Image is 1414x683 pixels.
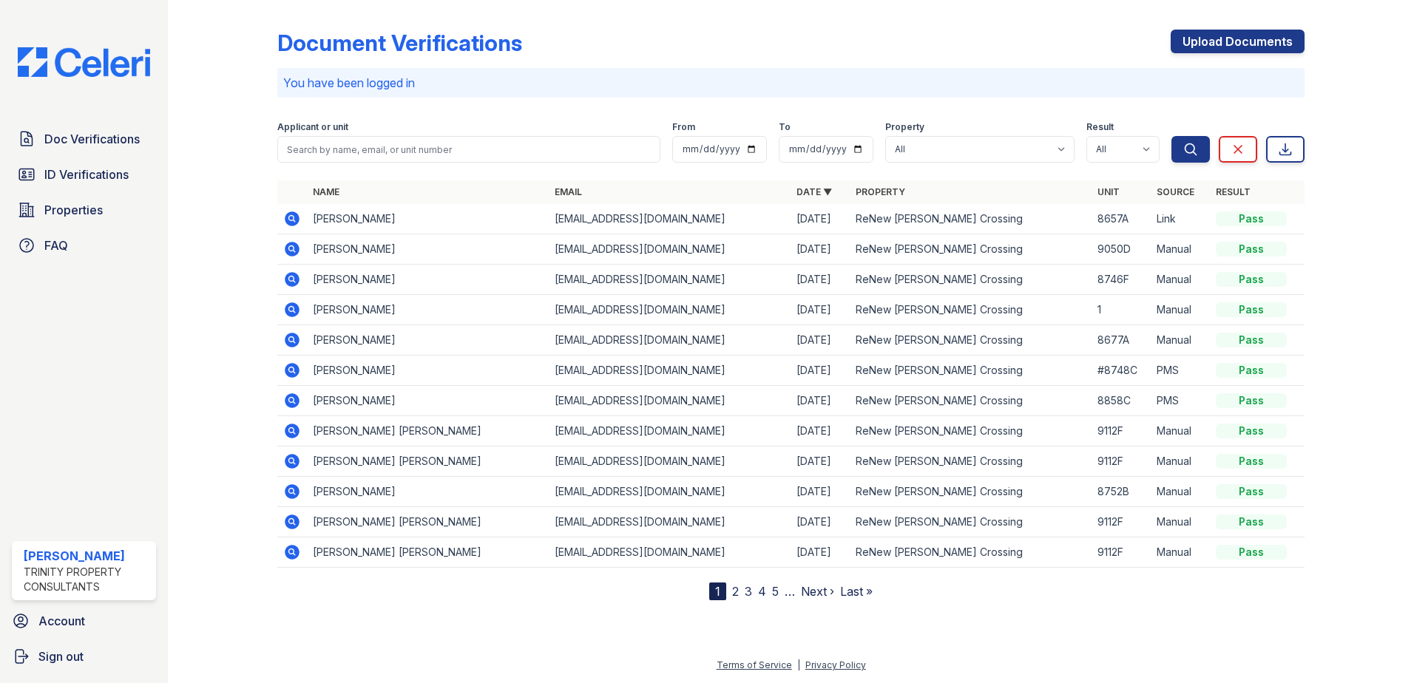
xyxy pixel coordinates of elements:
td: #8748C [1092,356,1151,386]
td: 8657A [1092,204,1151,234]
td: Manual [1151,416,1210,446]
td: [EMAIL_ADDRESS][DOMAIN_NAME] [549,295,791,325]
td: [EMAIL_ADDRESS][DOMAIN_NAME] [549,356,791,386]
td: [EMAIL_ADDRESS][DOMAIN_NAME] [549,204,791,234]
td: Manual [1151,295,1210,325]
span: … [785,582,795,600]
a: Name [313,186,339,197]
a: Upload Documents [1171,30,1305,53]
td: [PERSON_NAME] [307,356,549,386]
td: 1 [1092,295,1151,325]
span: Sign out [38,648,84,665]
td: 8746F [1092,265,1151,295]
td: 8752B [1092,477,1151,507]
div: Document Verifications [277,30,522,56]
span: Account [38,612,85,630]
td: ReNew [PERSON_NAME] Crossing [850,295,1092,325]
td: 9112F [1092,507,1151,537]
label: From [672,121,695,133]
a: Date ▼ [796,186,832,197]
td: ReNew [PERSON_NAME] Crossing [850,234,1092,265]
div: Pass [1216,211,1287,226]
td: [PERSON_NAME] [307,325,549,356]
a: Property [856,186,905,197]
span: FAQ [44,237,68,254]
div: Trinity Property Consultants [24,565,150,594]
div: Pass [1216,545,1287,560]
td: 9112F [1092,537,1151,568]
td: ReNew [PERSON_NAME] Crossing [850,386,1092,416]
a: 2 [732,584,739,599]
span: Doc Verifications [44,130,140,148]
td: [DATE] [791,416,850,446]
a: Next › [801,584,834,599]
td: [DATE] [791,507,850,537]
a: Sign out [6,642,162,671]
td: ReNew [PERSON_NAME] Crossing [850,325,1092,356]
div: Pass [1216,242,1287,256]
td: Manual [1151,325,1210,356]
a: Last » [840,584,873,599]
td: [PERSON_NAME] [307,477,549,507]
td: [EMAIL_ADDRESS][DOMAIN_NAME] [549,386,791,416]
td: [PERSON_NAME] [PERSON_NAME] [307,537,549,568]
td: ReNew [PERSON_NAME] Crossing [850,265,1092,295]
a: 4 [758,584,766,599]
a: Email [555,186,582,197]
label: Property [885,121,924,133]
a: Privacy Policy [805,659,866,670]
label: Result [1086,121,1114,133]
div: 1 [709,582,726,600]
td: Manual [1151,507,1210,537]
div: Pass [1216,363,1287,378]
td: 8858C [1092,386,1151,416]
a: Source [1157,186,1194,197]
td: Link [1151,204,1210,234]
td: [PERSON_NAME] [307,386,549,416]
td: [EMAIL_ADDRESS][DOMAIN_NAME] [549,265,791,295]
a: 3 [745,584,752,599]
div: Pass [1216,484,1287,499]
td: [EMAIL_ADDRESS][DOMAIN_NAME] [549,234,791,265]
td: [DATE] [791,234,850,265]
div: Pass [1216,333,1287,347]
td: ReNew [PERSON_NAME] Crossing [850,477,1092,507]
td: [EMAIL_ADDRESS][DOMAIN_NAME] [549,537,791,568]
a: Properties [12,195,156,225]
td: [EMAIL_ADDRESS][DOMAIN_NAME] [549,446,791,477]
td: [EMAIL_ADDRESS][DOMAIN_NAME] [549,507,791,537]
td: ReNew [PERSON_NAME] Crossing [850,204,1092,234]
td: [DATE] [791,325,850,356]
div: | [797,659,800,670]
td: ReNew [PERSON_NAME] Crossing [850,356,1092,386]
p: You have been logged in [283,74,1299,92]
img: CE_Logo_Blue-a8612792a0a2168367f1c8372b55b34899dd931a85d93a1a3d3e32e68fde9ad4.png [6,47,162,77]
td: [DATE] [791,477,850,507]
td: Manual [1151,265,1210,295]
label: To [779,121,791,133]
td: ReNew [PERSON_NAME] Crossing [850,446,1092,477]
td: [PERSON_NAME] [PERSON_NAME] [307,446,549,477]
td: Manual [1151,446,1210,477]
td: ReNew [PERSON_NAME] Crossing [850,416,1092,446]
input: Search by name, email, or unit number [277,136,660,163]
td: [EMAIL_ADDRESS][DOMAIN_NAME] [549,416,791,446]
td: [EMAIL_ADDRESS][DOMAIN_NAME] [549,477,791,507]
label: Applicant or unit [277,121,348,133]
td: 9112F [1092,416,1151,446]
td: [PERSON_NAME] [PERSON_NAME] [307,507,549,537]
a: 5 [772,584,779,599]
td: Manual [1151,477,1210,507]
td: [DATE] [791,204,850,234]
td: [EMAIL_ADDRESS][DOMAIN_NAME] [549,325,791,356]
td: [DATE] [791,537,850,568]
div: Pass [1216,454,1287,469]
a: ID Verifications [12,160,156,189]
td: [PERSON_NAME] [307,234,549,265]
td: [PERSON_NAME] [307,204,549,234]
a: Terms of Service [717,659,792,670]
div: Pass [1216,393,1287,408]
td: ReNew [PERSON_NAME] Crossing [850,537,1092,568]
a: Doc Verifications [12,124,156,154]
